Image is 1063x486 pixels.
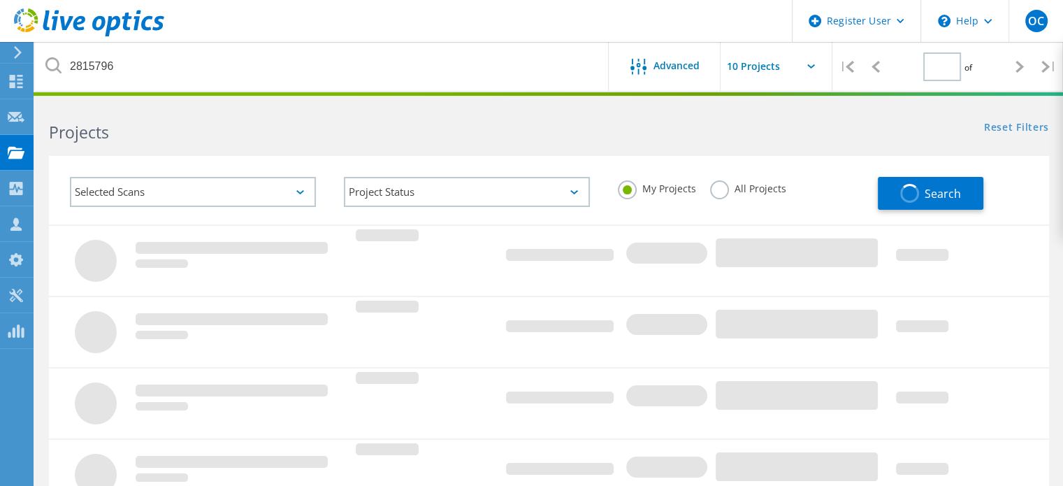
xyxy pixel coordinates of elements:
a: Reset Filters [984,122,1049,134]
div: Selected Scans [70,177,316,207]
span: OC [1028,15,1044,27]
label: My Projects [618,180,696,194]
label: All Projects [710,180,786,194]
div: | [1034,42,1063,92]
svg: \n [938,15,950,27]
span: of [964,62,972,73]
a: Live Optics Dashboard [14,29,164,39]
div: Project Status [344,177,590,207]
input: Search projects by name, owner, ID, company, etc [35,42,609,91]
b: Projects [49,121,109,143]
div: | [832,42,861,92]
span: Advanced [653,61,700,71]
button: Search [878,177,983,210]
span: Search [925,186,961,201]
